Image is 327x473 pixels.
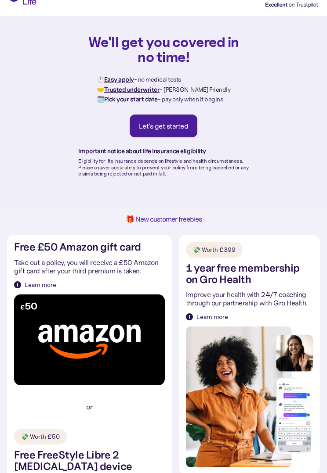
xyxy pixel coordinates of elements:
[186,263,313,285] h2: 1 year free membership on Gro Health
[78,147,206,155] strong: Important notice about life insurance eligibility
[14,215,313,223] h1: 🎁 New customer freebies
[193,245,236,254] div: 💸 Worth £399
[86,403,92,411] p: or
[87,35,240,64] h1: We'll get you covered in no time!
[21,432,60,441] div: 💸 Worth £50
[104,95,158,103] strong: Pick your start date
[14,258,165,275] p: Take out a policy, you will receive a £50 Amazon gift card after your third premium is taken.
[14,242,141,253] h2: Free £50 Amazon gift card
[14,450,165,472] h2: Free FreeStyle Libre 2 [MEDICAL_DATA] device
[78,158,249,177] p: Eligibility for life insurance depends on lifestyle and health circumstances. Please answer accur...
[186,290,313,307] p: Improve your health with 24/7 coaching through our partnership with Gro Health.
[196,312,228,321] div: Learn more
[14,280,56,289] a: Learn more
[139,122,189,130] div: Let's get started
[104,75,134,83] strong: Easy apply
[25,280,56,289] div: Learn more
[130,115,198,137] a: Let's get started
[97,75,230,104] p: ⏱️ - no medical tests 🤝 - [PERSON_NAME] Friendly 🗓️ - pay only when it begins
[186,312,228,321] a: Learn more
[104,86,160,93] strong: Trusted underwriter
